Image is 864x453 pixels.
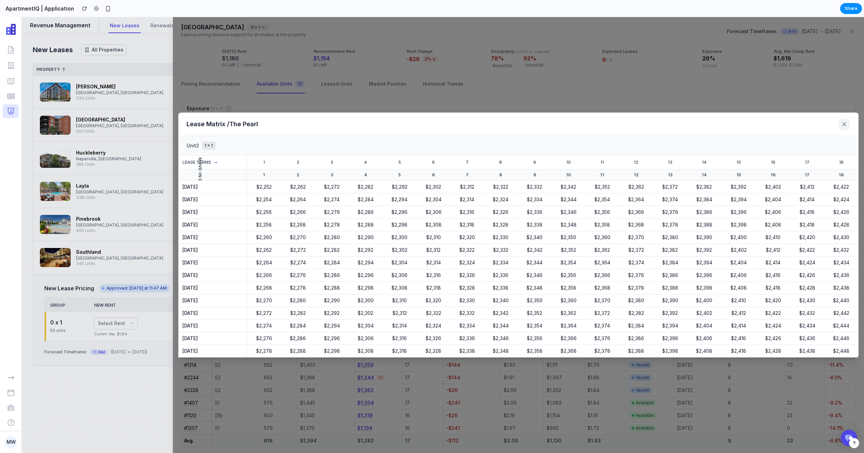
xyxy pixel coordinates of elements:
button: Share [840,3,862,14]
span: Share [845,5,858,12]
button: MW [5,419,17,431]
img: Apartment IQ [5,7,16,18]
h2: ApartmentIQ | Application [3,4,74,13]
